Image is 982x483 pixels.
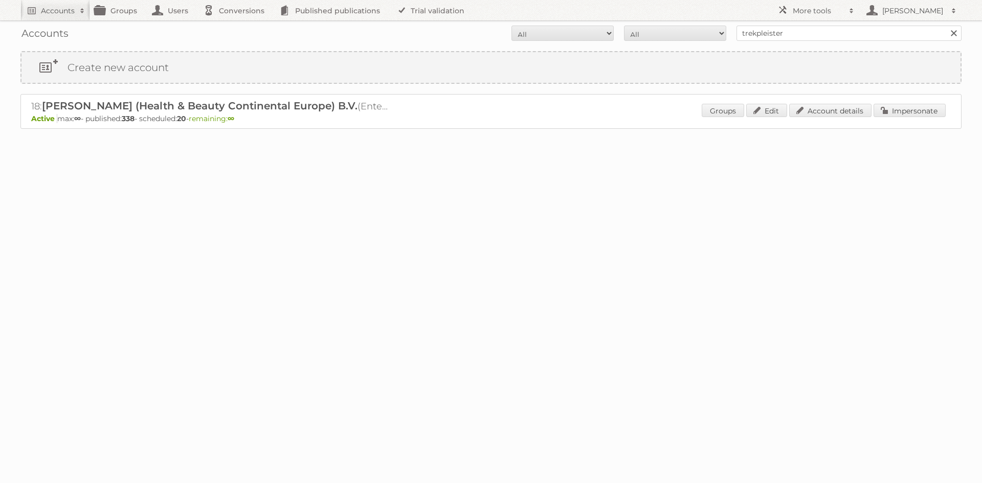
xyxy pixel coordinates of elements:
p: max: - published: - scheduled: - [31,114,951,123]
strong: 20 [177,114,186,123]
h2: [PERSON_NAME] [880,6,946,16]
span: Active [31,114,57,123]
strong: ∞ [74,114,81,123]
strong: ∞ [228,114,234,123]
span: remaining: [189,114,234,123]
h2: 18: (Enterprise ∞) [31,100,389,113]
a: Account details [789,104,872,117]
a: Impersonate [874,104,946,117]
a: Edit [746,104,787,117]
span: [PERSON_NAME] (Health & Beauty Continental Europe) B.V. [42,100,358,112]
h2: Accounts [41,6,75,16]
strong: 338 [122,114,135,123]
h2: More tools [793,6,844,16]
a: Groups [702,104,744,117]
a: Create new account [21,52,961,83]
